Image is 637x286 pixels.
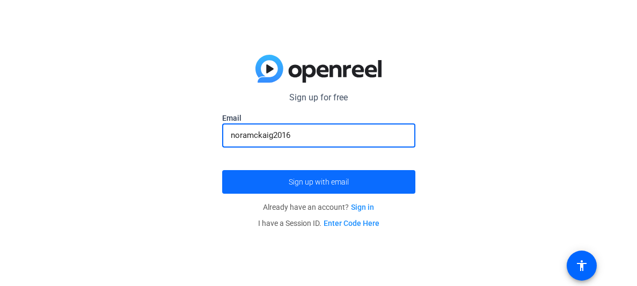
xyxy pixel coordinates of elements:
[324,219,379,228] a: Enter Code Here
[263,203,374,211] span: Already have an account?
[258,219,379,228] span: I have a Session ID.
[222,113,415,123] label: Email
[575,259,588,272] mat-icon: accessibility
[222,170,415,194] button: Sign up with email
[222,91,415,104] p: Sign up for free
[231,129,407,142] input: Enter Email Address
[351,203,374,211] a: Sign in
[255,55,382,83] img: blue-gradient.svg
